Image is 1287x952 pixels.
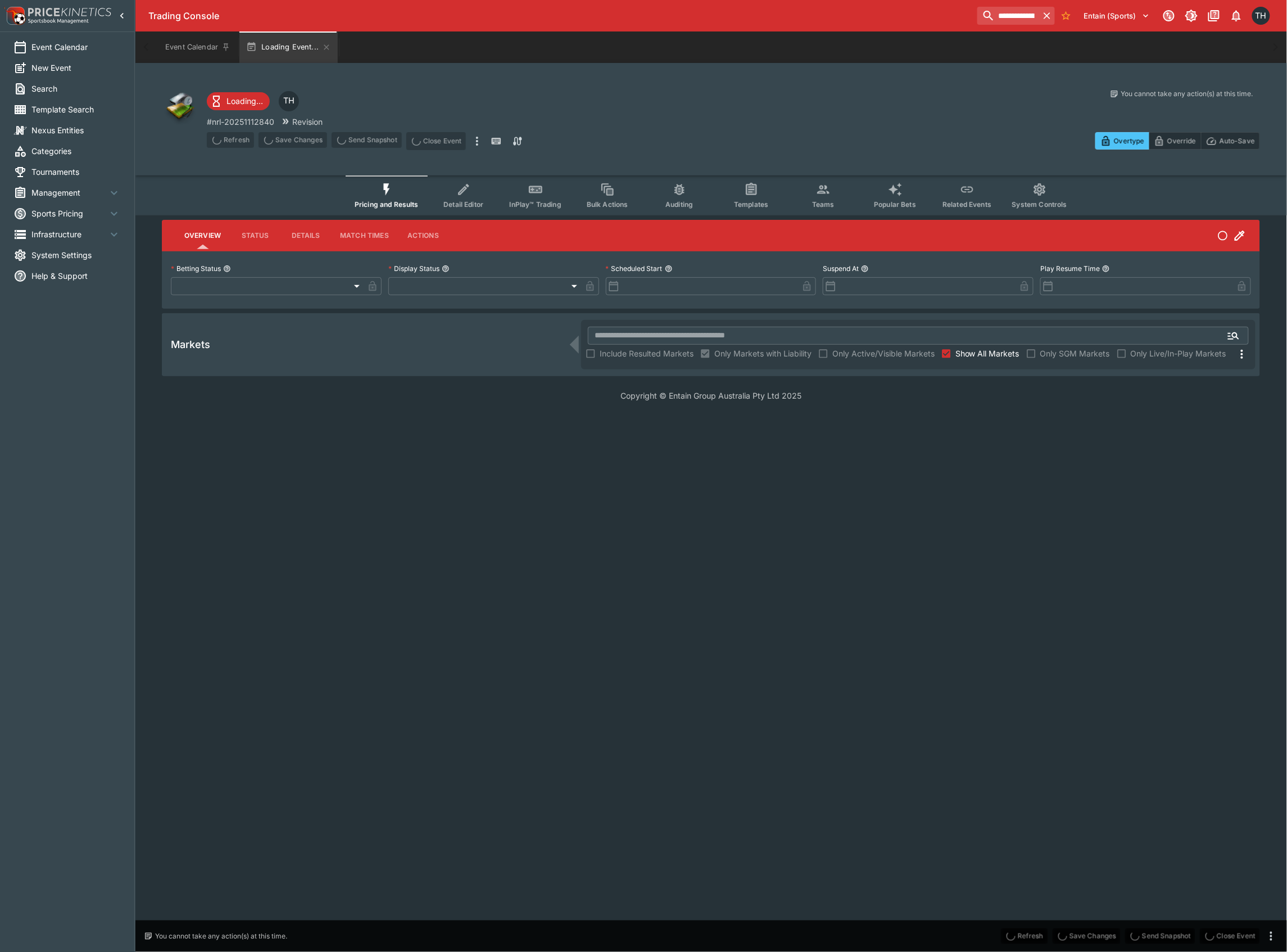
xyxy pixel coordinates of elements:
[158,31,237,63] button: Event Calendar
[714,348,812,359] span: Only Markets with Liability
[1265,930,1278,943] button: more
[1040,264,1100,273] p: Play Resume Time
[942,200,991,209] span: Related Events
[1149,132,1201,150] button: Override
[812,200,835,209] span: Teams
[162,89,198,125] img: other.png
[977,7,1039,25] input: search
[1077,7,1157,25] button: Select Tenant
[346,175,1076,215] div: Event type filters
[230,222,280,249] button: Status
[1249,3,1274,28] button: Todd Henderson
[280,222,331,249] button: Details
[3,4,26,27] img: PriceKinetics Logo
[207,116,274,128] p: Copy To Clipboard
[1167,135,1196,147] p: Override
[1201,132,1260,150] button: Auto-Save
[148,10,973,22] div: Trading Console
[1226,6,1247,26] button: Notifications
[135,390,1287,401] p: Copyright © Entain Group Australia Pty Ltd 2025
[28,19,89,24] img: Sportsbook Management
[31,270,121,282] span: Help & Support
[31,187,107,198] span: Management
[1057,7,1075,25] button: No Bookmarks
[587,200,628,209] span: Bulk Actions
[874,200,916,209] span: Popular Bets
[171,264,221,273] p: Betting Status
[223,265,231,273] button: Betting Status
[510,200,561,209] span: InPlay™ Trading
[665,200,693,209] span: Auditing
[175,222,230,249] button: Overview
[606,264,663,273] p: Scheduled Start
[955,348,1019,359] span: Show All Markets
[331,222,398,249] button: Match Times
[1012,200,1067,209] span: System Controls
[1095,132,1260,150] div: Start From
[28,8,111,16] img: PriceKinetics
[1235,348,1249,361] svg: More
[355,200,419,209] span: Pricing and Results
[398,222,448,249] button: Actions
[1131,348,1226,359] span: Only Live/In-Play Markets
[31,228,107,240] span: Infrastructure
[832,348,935,359] span: Only Active/Visible Markets
[31,124,121,136] span: Nexus Entities
[1204,6,1224,26] button: Documentation
[1159,6,1179,26] button: Connected to PK
[1181,6,1202,26] button: Toggle light/dark mode
[31,207,107,219] span: Sports Pricing
[239,31,338,63] button: Loading Event...
[734,200,768,209] span: Templates
[388,264,439,273] p: Display Status
[1121,89,1253,99] p: You cannot take any action(s) at this time.
[31,83,121,94] span: Search
[1220,135,1255,147] p: Auto-Save
[1252,7,1270,25] div: Todd Henderson
[31,41,121,53] span: Event Calendar
[279,91,299,111] div: Todd Henderson
[665,265,673,273] button: Scheduled Start
[171,338,210,351] h5: Markets
[470,132,484,150] button: more
[226,95,263,107] p: Loading...
[31,145,121,157] span: Categories
[1040,348,1110,359] span: Only SGM Markets
[31,249,121,261] span: System Settings
[1102,265,1110,273] button: Play Resume Time
[1114,135,1144,147] p: Overtype
[1095,132,1149,150] button: Overtype
[823,264,859,273] p: Suspend At
[1223,326,1244,346] button: Open
[861,265,869,273] button: Suspend At
[442,265,450,273] button: Display Status
[31,166,121,178] span: Tournaments
[292,116,323,128] p: Revision
[600,348,694,359] span: Include Resulted Markets
[155,931,287,941] p: You cannot take any action(s) at this time.
[31,103,121,115] span: Template Search
[443,200,483,209] span: Detail Editor
[31,62,121,74] span: New Event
